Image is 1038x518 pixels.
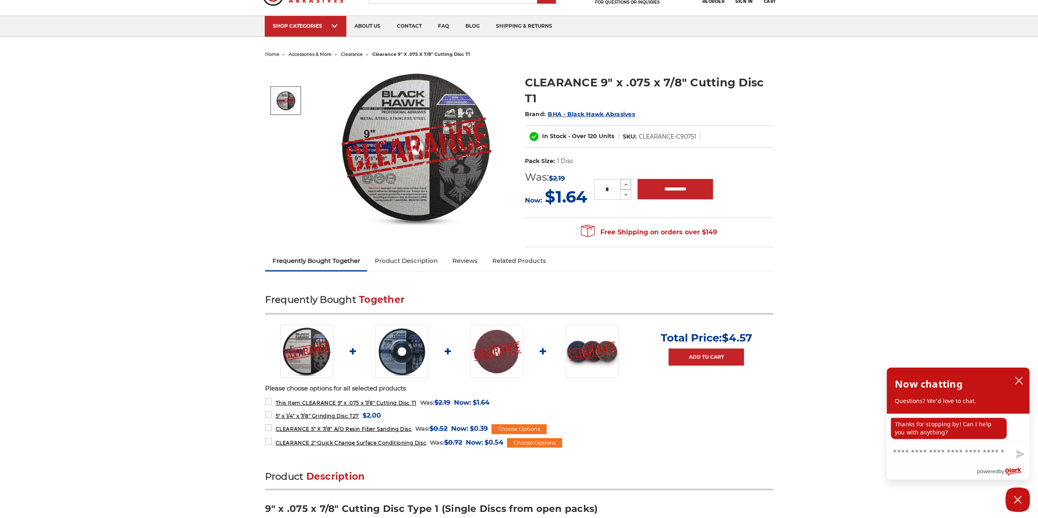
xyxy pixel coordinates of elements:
[661,331,752,344] p: Total Price:
[275,426,412,432] span: CLEARANCE 5" X 7/8" A/O Resin Fiber Sanding Disc
[581,224,717,240] span: Free Shipping on orders over $149
[886,367,1030,480] div: olark chatbox
[346,16,389,37] a: about us
[451,425,468,432] span: Now:
[275,400,302,406] strong: This Item:
[466,439,483,446] span: Now:
[276,90,296,111] img: CLEARANCE 9" x .075 x 7/8" Cutting Disc T1
[363,410,381,421] span: $2.00
[470,423,488,434] span: $0.39
[977,466,998,476] span: powered
[389,16,430,37] a: contact
[445,252,485,270] a: Reviews
[265,384,773,393] p: Please choose options for all selected products
[429,425,447,432] span: $0.52
[977,464,1029,479] a: Powered by Olark
[485,437,503,448] span: $0.54
[525,110,546,118] span: Brand:
[525,157,555,165] dt: Pack Size:
[599,132,614,140] span: Units
[639,132,696,141] dd: CLEARANCE-C90751
[275,400,416,406] span: CLEARANCE 9" x .075 x 7/8" Cutting Disc T1
[275,413,359,419] span: 5" x 1/4" x 7/8" Grinding Disc T27
[568,132,586,140] span: - Over
[588,132,597,140] span: 120
[998,466,1004,476] span: by
[457,16,488,37] a: blog
[430,16,457,37] a: faq
[289,51,332,57] a: accessories & more
[367,252,445,270] a: Product Description
[280,325,333,378] img: CLEARANCE 9" x .075 x 7/8" Cutting Disc T1
[507,438,562,448] div: Choose Options
[434,399,450,406] span: $2.19
[335,66,498,229] img: CLEARANCE 9" x .075 x 7/8" Cutting Disc T1
[1009,445,1029,464] button: Send message
[454,399,471,406] span: Now:
[306,471,365,482] span: Description
[415,423,447,434] div: Was:
[895,376,962,392] h2: Now chatting
[623,132,637,141] dt: SKU:
[525,170,587,185] div: Was:
[491,424,547,434] div: Choose Options
[275,440,426,446] span: CLEARANCE 2" Quick Change Surface Conditioning Disc
[525,75,773,106] h1: CLEARANCE 9" x .075 x 7/8" Cutting Disc T1
[341,51,363,57] a: clearance
[488,16,560,37] a: shipping & returns
[444,439,462,446] span: $0.72
[525,196,542,204] span: Now:
[549,174,565,182] span: $2.19
[265,471,303,482] span: Product
[891,418,1007,439] p: Thanks for stopping by! Can I help you with anything?
[273,23,338,29] div: SHOP CATEGORIES
[542,132,567,140] span: In Stock
[485,252,553,270] a: Related Products
[1012,375,1025,387] button: close chatbox
[372,51,470,57] span: clearance 9" x .075 x 7/8" cutting disc t1
[722,331,752,344] span: $4.57
[668,348,744,366] a: Add to Cart
[265,294,356,305] span: Frequently Bought
[887,414,1029,442] div: chat
[545,187,587,207] span: $1.64
[548,110,635,118] a: BHA - Black Hawk Abrasives
[473,397,489,408] span: $1.64
[359,294,405,305] span: Together
[420,397,450,408] div: Was:
[265,252,367,270] a: Frequently Bought Together
[557,157,573,165] dd: 1 Disc
[1005,487,1030,512] button: Close Chatbox
[895,397,1021,405] p: Questions? We'd love to chat.
[265,51,279,57] a: home
[430,437,462,448] div: Was:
